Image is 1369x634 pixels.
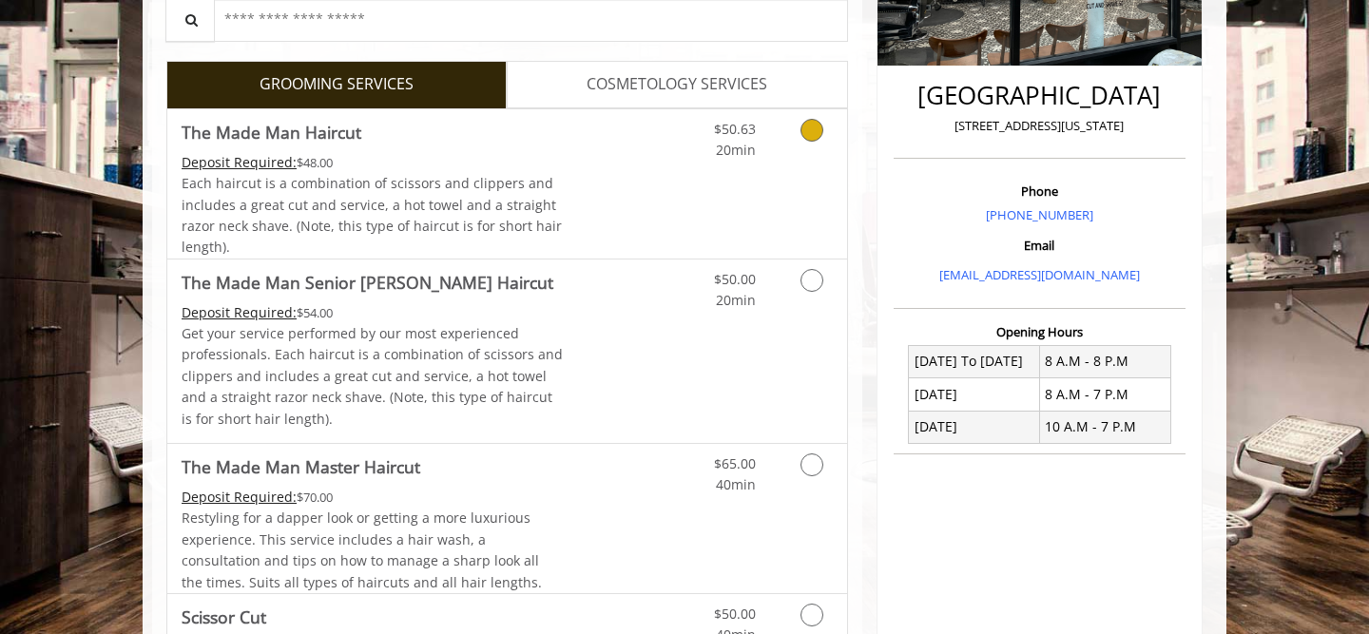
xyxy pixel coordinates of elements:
span: 20min [716,291,756,309]
div: $70.00 [182,487,564,508]
td: 10 A.M - 7 P.M [1039,411,1170,443]
span: GROOMING SERVICES [260,72,414,97]
span: $50.00 [714,605,756,623]
td: [DATE] [909,378,1040,411]
span: $65.00 [714,454,756,472]
span: $50.00 [714,270,756,288]
td: 8 A.M - 8 P.M [1039,345,1170,377]
span: $50.63 [714,120,756,138]
span: Each haircut is a combination of scissors and clippers and includes a great cut and service, a ho... [182,174,562,256]
span: COSMETOLOGY SERVICES [587,72,767,97]
span: This service needs some Advance to be paid before we block your appointment [182,488,297,506]
span: This service needs some Advance to be paid before we block your appointment [182,303,297,321]
h3: Phone [898,184,1181,198]
b: The Made Man Master Haircut [182,453,420,480]
span: Restyling for a dapper look or getting a more luxurious experience. This service includes a hair ... [182,509,542,590]
b: The Made Man Senior [PERSON_NAME] Haircut [182,269,553,296]
span: 20min [716,141,756,159]
h3: Opening Hours [894,325,1186,338]
td: 8 A.M - 7 P.M [1039,378,1170,411]
p: [STREET_ADDRESS][US_STATE] [898,116,1181,136]
b: Scissor Cut [182,604,266,630]
a: [PHONE_NUMBER] [986,206,1093,223]
td: [DATE] To [DATE] [909,345,1040,377]
span: 40min [716,475,756,493]
b: The Made Man Haircut [182,119,361,145]
h3: Email [898,239,1181,252]
div: $48.00 [182,152,564,173]
div: $54.00 [182,302,564,323]
h2: [GEOGRAPHIC_DATA] [898,82,1181,109]
span: This service needs some Advance to be paid before we block your appointment [182,153,297,171]
td: [DATE] [909,411,1040,443]
p: Get your service performed by our most experienced professionals. Each haircut is a combination o... [182,323,564,430]
a: [EMAIL_ADDRESS][DOMAIN_NAME] [939,266,1140,283]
